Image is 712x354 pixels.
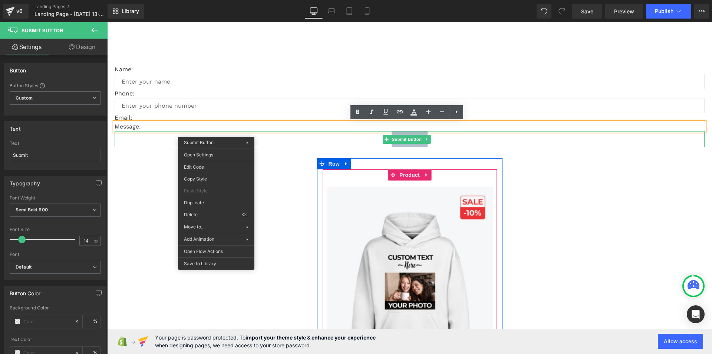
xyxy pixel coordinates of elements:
a: Expand / Collapse [234,136,244,147]
a: v6 [3,4,29,19]
div: Text Color [10,337,101,342]
div: Text [10,121,21,132]
a: New Library [108,4,144,19]
button: Allow access [658,334,703,349]
i: Default [16,264,32,270]
span: Save [581,7,593,15]
a: Tablet [340,4,358,19]
span: Open Settings [184,152,248,158]
span: Add Animation [184,236,246,243]
a: Expand / Collapse [316,113,324,121]
strong: import your theme style & enhance your experience [245,334,376,341]
button: Redo [554,4,569,19]
a: Landing Pages [34,4,120,10]
iframe: To enrich screen reader interactions, please activate Accessibility in Grammarly extension settings [107,22,712,354]
span: Product [290,147,314,158]
span: Row [220,136,234,147]
div: % [83,315,100,328]
div: v6 [15,6,24,16]
span: Preview [614,7,634,15]
span: Paste Style [184,188,248,194]
span: Copy Style [184,176,248,182]
div: Open Intercom Messenger [687,305,705,323]
a: Design [55,39,109,55]
span: Submit Button [283,113,316,121]
a: Expand / Collapse [314,147,324,158]
input: Color [23,317,71,325]
div: Button Color [10,286,40,296]
span: Publish [655,8,673,14]
button: Undo [537,4,551,19]
span: Submit Button [184,140,214,145]
span: Landing Page - [DATE] 13:26:17 [34,11,106,17]
div: Typography [10,176,40,186]
b: Semi Bold 600 [16,207,48,212]
span: Open Flow Actions [184,248,248,255]
span: Move to... [184,224,246,230]
span: Delete [184,211,242,218]
a: Mobile [358,4,376,19]
span: Your page is password protected. To when designing pages, we need access to your store password. [155,334,376,349]
span: px [93,238,100,243]
b: Custom [16,95,33,101]
div: Font Size [10,227,101,232]
div: Background Color [10,305,101,311]
div: Button [10,63,26,74]
div: Button Styles [10,82,101,88]
span: Duplicate [184,199,248,206]
div: Font [10,252,101,257]
span: Library [122,8,139,14]
button: More [694,4,709,19]
button: Publish [646,4,691,19]
span: Save to Library [184,260,248,267]
a: Preview [605,4,643,19]
span: Submit Button [22,27,63,33]
a: Laptop [323,4,340,19]
span: ⌫ [242,211,248,218]
div: Text [10,141,101,146]
div: Font Weight [10,195,101,201]
span: Edit Code [184,164,248,170]
a: Desktop [305,4,323,19]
